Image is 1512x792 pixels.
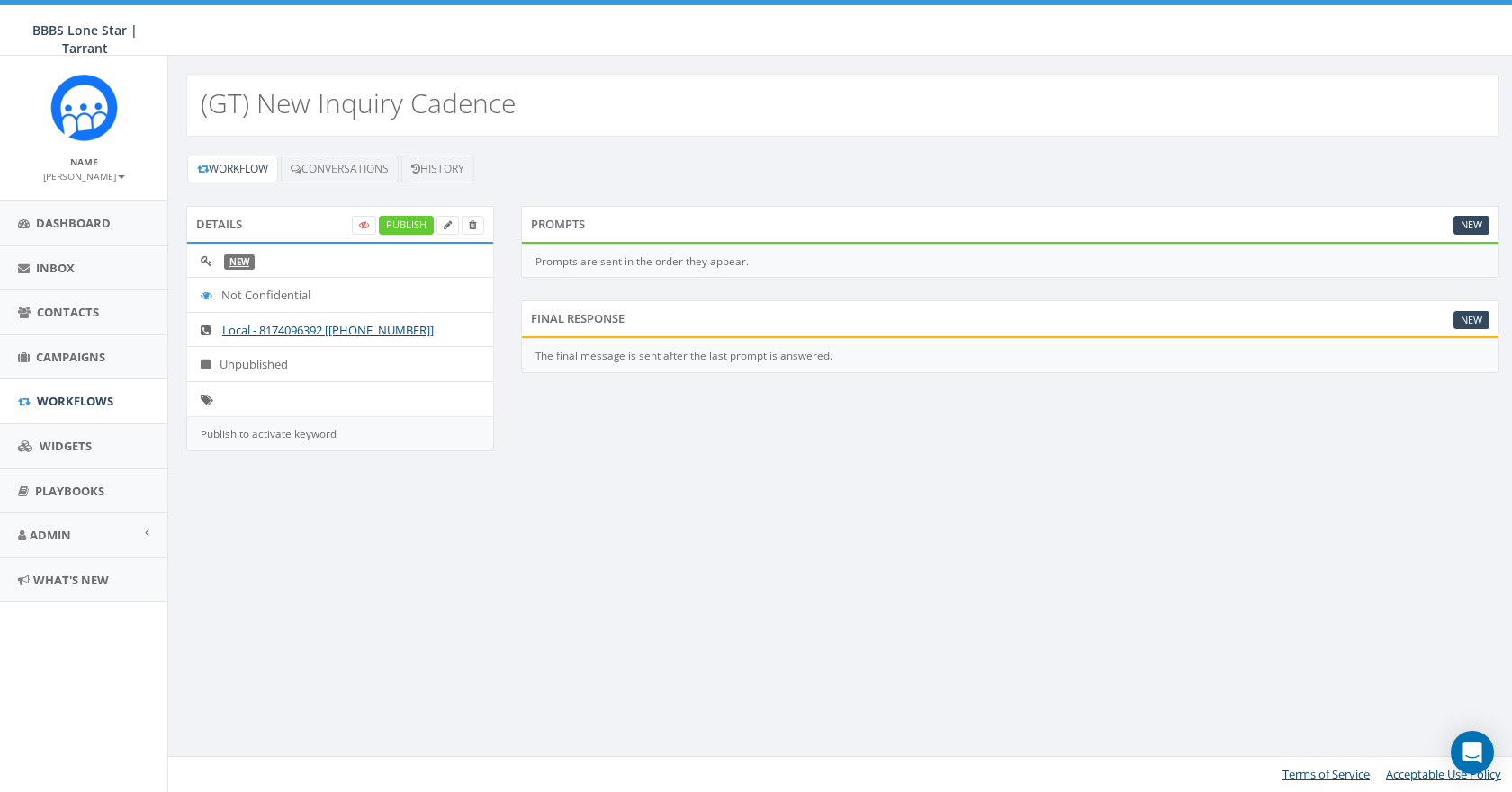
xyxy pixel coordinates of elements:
span: Dashboard [36,215,111,231]
div: Prompts are sent in the order they appear. [521,245,1499,279]
a: Conversations [281,156,399,182]
a: Workflow [187,156,278,182]
span: Playbooks [35,483,104,499]
small: Name [70,156,98,168]
span: Workflows [37,393,113,409]
a: Publish [379,216,434,235]
div: Open Intercom Messenger [1451,731,1494,774]
div: The final message is sent after the last prompt is answered. [521,339,1499,373]
img: Rally_Corp_Icon_1.png [50,74,118,141]
span: What's New [33,572,109,588]
span: Widgets [40,438,92,454]
a: Acceptable Use Policy [1386,766,1501,782]
div: Details [186,206,494,242]
a: New [1453,216,1489,235]
span: Campaigns [36,349,105,365]
a: New [1453,311,1489,330]
a: History [401,156,474,182]
li: Unpublished [187,346,493,382]
div: Publish to activate keyword [186,417,494,451]
li: Not Confidential [187,277,493,313]
a: [PERSON_NAME] [43,167,125,183]
a: Local - 8174096392 [[PHONE_NUMBER]] [222,322,434,338]
div: Final Response [521,300,1499,336]
span: Inbox [36,260,75,276]
div: Prompts [521,206,1499,242]
span: BBBS Lone Star | Tarrant [32,22,138,57]
span: Contacts [37,304,99,320]
small: [PERSON_NAME] [43,170,125,182]
a: New [229,256,249,268]
h2: (GT) New Inquiry Cadence [201,88,516,118]
span: Admin [30,527,71,543]
a: Terms of Service [1282,766,1370,782]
